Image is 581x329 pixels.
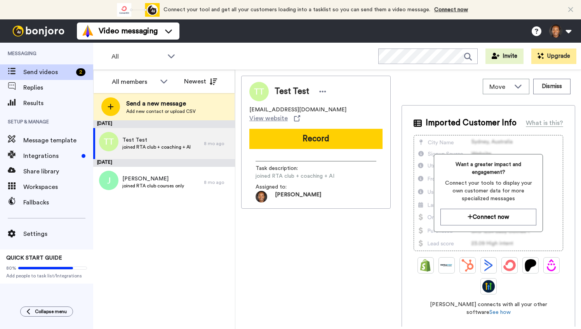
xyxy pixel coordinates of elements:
span: [EMAIL_ADDRESS][DOMAIN_NAME] [249,106,346,114]
img: Hubspot [461,259,474,272]
img: ActiveCampaign [482,259,495,272]
span: QUICK START GUIDE [6,255,62,261]
a: See how [489,310,511,315]
img: ConvertKit [503,259,516,272]
span: Task description : [256,164,310,172]
button: Upgrade [531,48,576,64]
button: Newest [178,74,223,89]
img: vm-color.svg [82,25,94,37]
span: Fallbacks [23,198,93,207]
span: Video messaging [99,26,158,36]
div: All members [112,77,156,87]
div: [DATE] [93,159,235,167]
button: Record [249,129,383,149]
img: Drip [545,259,558,272]
span: Settings [23,229,93,239]
span: Assigned to: [256,183,310,191]
span: Test Test [275,86,309,97]
span: Workspaces [23,182,93,192]
span: [PERSON_NAME] [275,191,321,203]
span: Test Test [122,136,191,144]
span: Imported Customer Info [426,117,517,129]
div: 8 mo ago [204,140,231,147]
span: Share library [23,167,93,176]
div: What is this? [526,118,563,128]
span: [PERSON_NAME] [122,175,184,183]
img: 6f8b5fcf-3a81-4f50-bae7-0b70a2273e03-1553324232.jpg [256,191,267,203]
span: Add people to task list/Integrations [6,273,87,279]
button: Connect now [440,209,536,225]
img: GoHighLevel [482,280,495,293]
img: Image of Test Test [249,82,269,101]
img: j.png [99,171,118,190]
img: bj-logo-header-white.svg [9,26,68,36]
button: Dismiss [533,79,571,94]
span: View website [249,114,288,123]
a: Connect now [434,7,468,12]
span: [PERSON_NAME] connects with all your other software [414,301,563,316]
span: Move [489,82,510,92]
span: Replies [23,83,93,92]
div: 2 [76,68,85,76]
img: Shopify [419,259,432,272]
div: 8 mo ago [204,179,231,185]
span: Want a greater impact and engagement? [440,161,536,176]
span: Results [23,99,93,108]
span: Integrations [23,151,78,161]
button: Invite [485,48,524,64]
img: Patreon [524,259,537,272]
span: Add new contact or upload CSV [126,108,196,114]
span: All [111,52,164,61]
span: Send videos [23,68,73,77]
span: joined RTA club courses only [122,183,184,189]
a: View website [249,114,300,123]
div: [DATE] [93,120,235,128]
span: Message template [23,136,93,145]
span: joined RTA club + coaching + AI [122,144,191,150]
span: Connect your tools to display your own customer data for more specialized messages [440,179,536,203]
img: tt.png [99,132,118,151]
img: Ontraport [440,259,453,272]
div: animation [117,3,160,17]
button: Collapse menu [20,306,73,317]
span: Collapse menu [35,308,67,315]
span: joined RTA club + coaching + AI [256,172,334,180]
span: 80% [6,265,16,271]
span: Send a new message [126,99,196,108]
span: Connect your tool and get all your customers loading into a tasklist so you can send them a video... [164,7,430,12]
